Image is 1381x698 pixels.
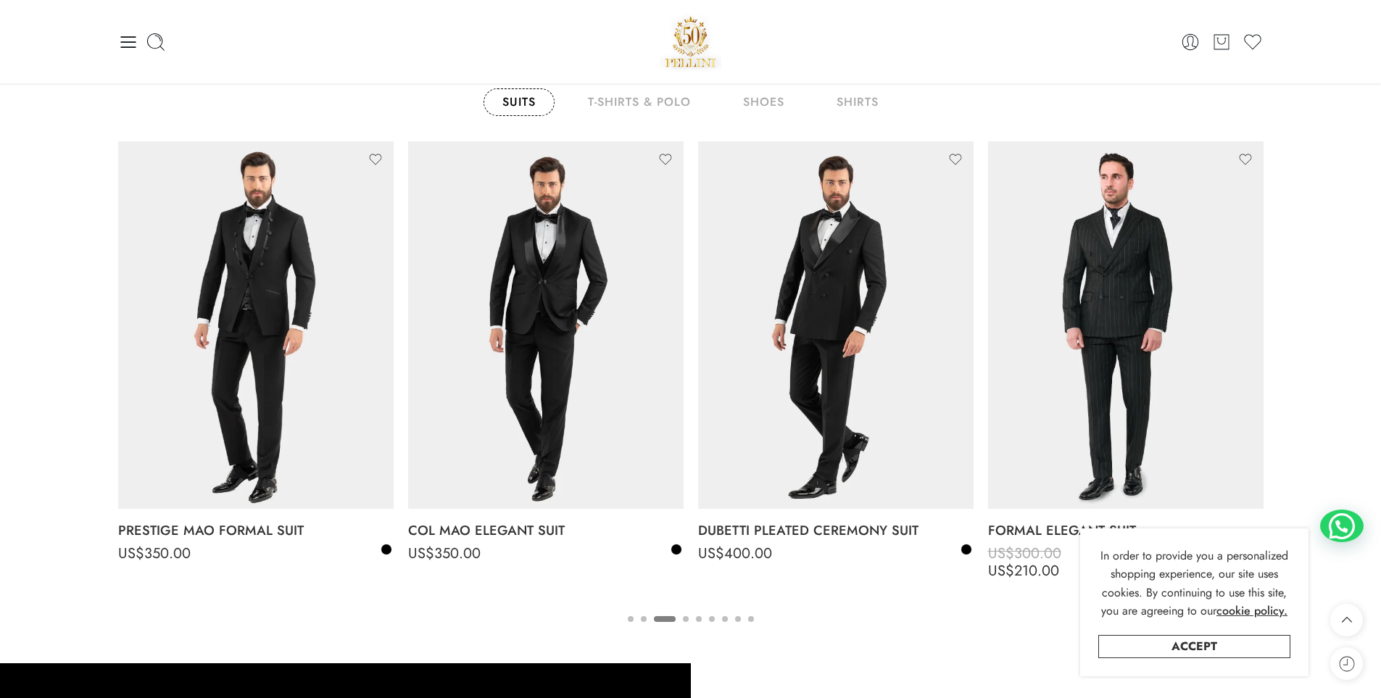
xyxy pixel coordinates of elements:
a: Accept [1098,635,1290,658]
a: Pellini - [660,11,722,72]
a: Login / Register [1180,32,1200,52]
bdi: 210.00 [988,560,1059,581]
span: US$ [698,543,724,564]
a: Wishlist [1243,32,1263,52]
a: FORMAL ELEGANT SUIT [988,516,1264,545]
a: cookie policy. [1216,602,1287,620]
bdi: 350.00 [408,543,481,564]
span: US$ [988,543,1014,564]
bdi: 400.00 [698,543,772,564]
a: DUBETTI PLEATED CEREMONY SUIT [698,516,974,545]
a: Cart [1211,32,1232,52]
a: Black [380,543,393,556]
span: US$ [408,543,434,564]
a: shoes [724,88,803,116]
a: PRESTIGE MAO FORMAL SUIT [118,516,394,545]
a: Black [670,543,683,556]
a: Suits [484,88,555,116]
span: US$ [988,560,1014,581]
a: T-Shirts & Polo [569,88,710,116]
a: COL MAO ELEGANT SUIT [408,516,684,545]
span: US$ [118,543,144,564]
span: In order to provide you a personalized shopping experience, our site uses cookies. By continuing ... [1100,547,1288,620]
img: Pellini [660,11,722,72]
a: shirts [818,88,897,116]
bdi: 300.00 [988,543,1061,564]
bdi: 350.00 [118,543,191,564]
